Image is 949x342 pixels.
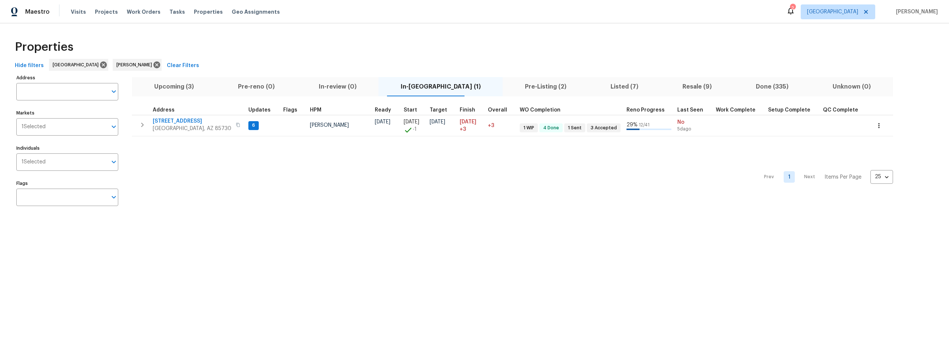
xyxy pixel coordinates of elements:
[301,82,374,92] span: In-review (0)
[153,107,175,113] span: Address
[383,82,498,92] span: In-[GEOGRAPHIC_DATA] (1)
[639,123,649,127] span: 12 / 41
[404,107,424,113] div: Actual renovation start date
[248,107,271,113] span: Updates
[375,107,391,113] span: Ready
[15,43,73,51] span: Properties
[310,107,321,113] span: HPM
[404,119,419,124] span: [DATE]
[16,181,118,186] label: Flags
[113,59,162,71] div: [PERSON_NAME]
[430,107,454,113] div: Target renovation project end date
[194,8,223,16] span: Properties
[488,107,507,113] span: Overall
[109,157,119,167] button: Open
[16,76,118,80] label: Address
[485,115,517,136] td: 3 day(s) past target finish date
[95,8,118,16] span: Projects
[460,126,466,133] span: +3
[870,167,893,186] div: 25
[807,8,858,16] span: [GEOGRAPHIC_DATA]
[109,192,119,202] button: Open
[375,119,390,124] span: [DATE]
[25,8,50,16] span: Maestro
[823,107,858,113] span: QC Complete
[283,107,297,113] span: Flags
[169,9,185,14] span: Tasks
[520,107,561,113] span: WO Completion
[71,8,86,16] span: Visits
[815,82,889,92] span: Unknown (0)
[401,115,427,136] td: Project started 1 days early
[53,61,102,69] span: [GEOGRAPHIC_DATA]
[153,125,231,132] span: [GEOGRAPHIC_DATA], AZ 85730
[588,125,620,131] span: 3 Accepted
[375,107,398,113] div: Earliest renovation start date (first business day after COE or Checkout)
[593,82,656,92] span: Listed (7)
[249,122,258,129] span: 6
[16,146,118,150] label: Individuals
[738,82,806,92] span: Done (335)
[677,119,710,126] span: No
[136,82,211,92] span: Upcoming (3)
[430,119,445,124] span: [DATE]
[460,107,475,113] span: Finish
[413,126,417,133] span: -1
[220,82,292,92] span: Pre-reno (0)
[507,82,584,92] span: Pre-Listing (2)
[768,107,810,113] span: Setup Complete
[677,107,703,113] span: Last Seen
[22,124,46,130] span: 1 Selected
[824,173,862,181] p: Items Per Page
[12,59,47,73] button: Hide filters
[716,107,755,113] span: Work Complete
[565,125,585,131] span: 1 Sent
[460,119,476,124] span: [DATE]
[153,117,231,125] span: [STREET_ADDRESS]
[626,107,665,113] span: Reno Progress
[784,171,795,183] a: Goto page 1
[232,8,280,16] span: Geo Assignments
[430,107,447,113] span: Target
[457,115,485,136] td: Scheduled to finish 3 day(s) late
[540,125,562,131] span: 4 Done
[310,123,349,128] span: [PERSON_NAME]
[893,8,938,16] span: [PERSON_NAME]
[127,8,161,16] span: Work Orders
[15,61,44,70] span: Hide filters
[677,126,710,132] span: 5d ago
[49,59,108,71] div: [GEOGRAPHIC_DATA]
[665,82,730,92] span: Resale (9)
[16,111,118,115] label: Markets
[109,86,119,97] button: Open
[488,123,494,128] span: +3
[167,61,199,70] span: Clear Filters
[488,107,514,113] div: Days past target finish date
[116,61,155,69] span: [PERSON_NAME]
[164,59,202,73] button: Clear Filters
[757,141,893,213] nav: Pagination Navigation
[626,122,638,127] span: 29 %
[22,159,46,165] span: 1 Selected
[460,107,482,113] div: Projected renovation finish date
[404,107,417,113] span: Start
[520,125,537,131] span: 1 WIP
[109,122,119,132] button: Open
[790,4,795,12] div: 2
